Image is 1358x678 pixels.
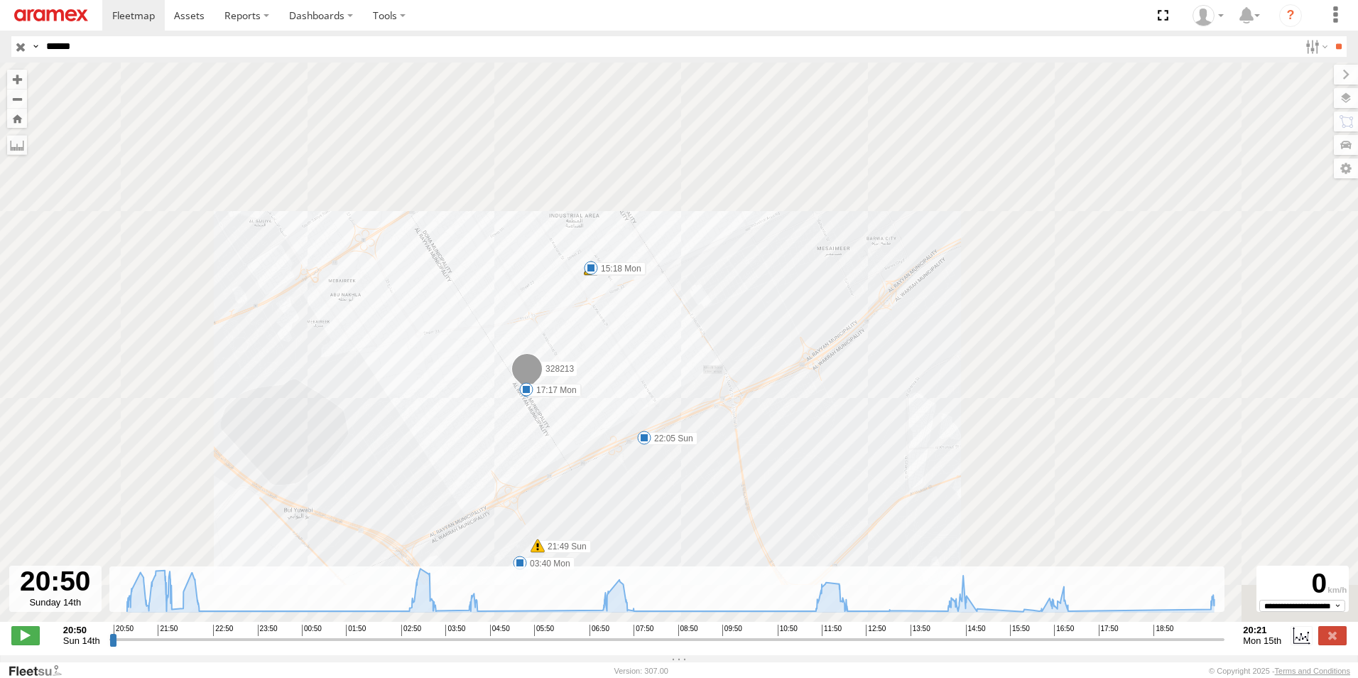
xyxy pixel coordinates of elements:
[1300,36,1330,57] label: Search Filter Options
[7,70,27,89] button: Zoom in
[1243,625,1281,635] strong: 20:21
[401,625,421,636] span: 02:50
[822,625,842,636] span: 11:50
[7,109,27,128] button: Zoom Home
[1054,625,1074,636] span: 16:50
[1334,158,1358,178] label: Map Settings
[866,625,886,636] span: 12:50
[614,667,668,675] div: Version: 307.00
[114,625,134,636] span: 20:50
[302,625,322,636] span: 00:50
[1259,568,1347,600] div: 0
[1099,625,1119,636] span: 17:50
[538,540,591,553] label: 21:49 Sun
[346,625,366,636] span: 01:50
[213,625,233,636] span: 22:50
[8,664,73,678] a: Visit our Website
[1188,5,1229,26] div: Mohammed Fahim
[1153,625,1173,636] span: 18:50
[63,635,100,646] span: Sun 14th Sep 2025
[911,625,930,636] span: 13:50
[11,626,40,645] label: Play/Stop
[1010,625,1030,636] span: 15:50
[7,89,27,109] button: Zoom out
[158,625,178,636] span: 21:50
[14,9,88,21] img: aramex-logo.svg
[778,625,798,636] span: 10:50
[644,432,697,445] label: 22:05 Sun
[722,625,742,636] span: 09:50
[526,384,581,397] label: 17:17 Mon
[63,625,100,635] strong: 20:50
[591,262,646,275] label: 15:18 Mon
[1275,667,1350,675] a: Terms and Conditions
[1243,635,1281,646] span: Mon 15th Sep 2025
[1279,4,1302,27] i: ?
[634,625,653,636] span: 07:50
[520,557,575,570] label: 03:40 Mon
[545,364,574,374] span: 328213
[678,625,698,636] span: 08:50
[258,625,278,636] span: 23:50
[1318,626,1347,645] label: Close
[590,625,609,636] span: 06:50
[30,36,41,57] label: Search Query
[966,625,986,636] span: 14:50
[445,625,465,636] span: 03:50
[490,625,510,636] span: 04:50
[534,625,554,636] span: 05:50
[1209,667,1350,675] div: © Copyright 2025 -
[7,135,27,155] label: Measure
